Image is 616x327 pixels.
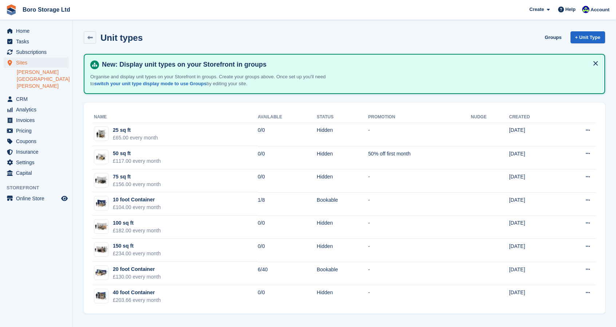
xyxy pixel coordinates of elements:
[16,26,60,36] span: Home
[6,4,17,15] img: stora-icon-8386f47178a22dfd0bd8f6a31ec36ba5ce8667c1dd55bd0f319d3a0aa187defe.svg
[94,244,108,255] img: 150.jpg
[4,105,69,115] a: menu
[368,239,471,262] td: -
[258,111,317,123] th: Available
[94,81,206,86] a: switch your unit type display mode to use Groups
[368,169,471,193] td: -
[113,289,161,296] div: 40 foot Container
[4,157,69,168] a: menu
[16,193,60,204] span: Online Store
[368,123,471,146] td: -
[509,123,559,146] td: [DATE]
[16,168,60,178] span: Capital
[113,126,158,134] div: 25 sq ft
[4,58,69,68] a: menu
[16,58,60,68] span: Sites
[113,134,158,142] div: £65.00 every month
[4,168,69,178] a: menu
[258,216,317,239] td: 0/0
[529,6,544,13] span: Create
[317,123,368,146] td: Hidden
[368,192,471,216] td: -
[113,250,161,257] div: £234.00 every month
[16,115,60,125] span: Invoices
[509,146,559,169] td: [DATE]
[368,285,471,308] td: -
[258,169,317,193] td: 0/0
[317,239,368,262] td: Hidden
[20,4,73,16] a: Boro Storage Ltd
[4,136,69,146] a: menu
[509,111,559,123] th: Created
[317,192,368,216] td: Bookable
[16,94,60,104] span: CRM
[317,216,368,239] td: Hidden
[4,47,69,57] a: menu
[258,192,317,216] td: 1/8
[94,198,108,209] img: 10-ft-container.jpg
[565,6,576,13] span: Help
[570,31,605,43] a: + Unit Type
[113,150,161,157] div: 50 sq ft
[509,239,559,262] td: [DATE]
[591,6,609,13] span: Account
[4,26,69,36] a: menu
[4,126,69,136] a: menu
[94,221,108,232] img: 100.jpg
[258,123,317,146] td: 0/0
[17,69,69,90] a: [PERSON_NAME][GEOGRAPHIC_DATA][PERSON_NAME]
[92,111,258,123] th: Name
[509,262,559,285] td: [DATE]
[368,111,471,123] th: Promotion
[7,184,72,192] span: Storefront
[94,268,108,278] img: 20-ft-container.jpg
[100,33,143,43] h2: Unit types
[16,157,60,168] span: Settings
[317,169,368,193] td: Hidden
[368,262,471,285] td: -
[113,265,161,273] div: 20 foot Container
[94,291,108,301] img: 50-sqft-container.jpg
[4,115,69,125] a: menu
[4,36,69,47] a: menu
[258,262,317,285] td: 6/40
[113,173,161,181] div: 75 sq ft
[4,193,69,204] a: menu
[94,152,108,162] img: 50.jpg
[113,273,161,281] div: £130.00 every month
[99,60,599,69] h4: New: Display unit types on your Storefront in groups
[94,175,108,185] img: 75.jpg
[582,6,589,13] img: Tobie Hillier
[509,285,559,308] td: [DATE]
[113,242,161,250] div: 150 sq ft
[368,216,471,239] td: -
[16,147,60,157] span: Insurance
[16,126,60,136] span: Pricing
[317,285,368,308] td: Hidden
[368,146,471,169] td: 50% off first month
[317,262,368,285] td: Bookable
[90,73,345,87] p: Organise and display unit types on your Storefront in groups. Create your groups above. Once set ...
[113,219,161,227] div: 100 sq ft
[542,31,564,43] a: Groups
[4,147,69,157] a: menu
[317,146,368,169] td: Hidden
[509,216,559,239] td: [DATE]
[113,227,161,235] div: £182.00 every month
[258,146,317,169] td: 0/0
[16,47,60,57] span: Subscriptions
[509,192,559,216] td: [DATE]
[60,194,69,203] a: Preview store
[113,204,161,211] div: £104.00 every month
[94,129,108,139] img: 25.jpg
[258,239,317,262] td: 0/0
[258,285,317,308] td: 0/0
[471,111,509,123] th: Nudge
[509,169,559,193] td: [DATE]
[317,111,368,123] th: Status
[16,136,60,146] span: Coupons
[113,296,161,304] div: £203.66 every month
[4,94,69,104] a: menu
[113,157,161,165] div: £117.00 every month
[16,36,60,47] span: Tasks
